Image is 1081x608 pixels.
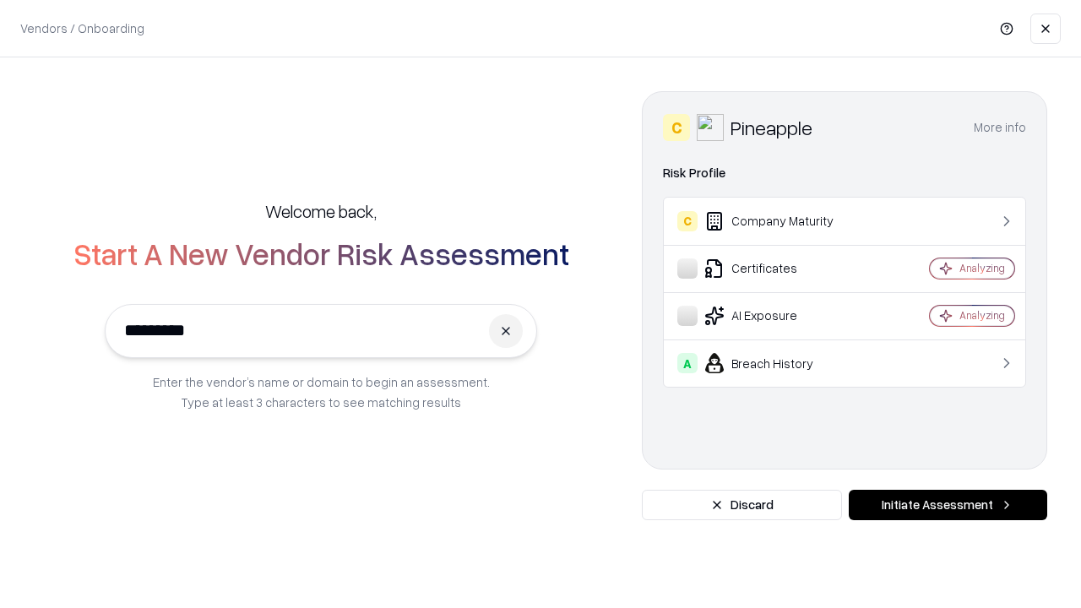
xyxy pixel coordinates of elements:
[265,199,377,223] h5: Welcome back,
[731,114,812,141] div: Pineapple
[677,353,879,373] div: Breach History
[663,114,690,141] div: C
[677,258,879,279] div: Certificates
[677,306,879,326] div: AI Exposure
[959,261,1005,275] div: Analyzing
[677,211,879,231] div: Company Maturity
[849,490,1047,520] button: Initiate Assessment
[697,114,724,141] img: Pineapple
[20,19,144,37] p: Vendors / Onboarding
[677,211,698,231] div: C
[73,236,569,270] h2: Start A New Vendor Risk Assessment
[663,163,1026,183] div: Risk Profile
[642,490,842,520] button: Discard
[677,353,698,373] div: A
[974,112,1026,143] button: More info
[153,372,490,412] p: Enter the vendor’s name or domain to begin an assessment. Type at least 3 characters to see match...
[959,308,1005,323] div: Analyzing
